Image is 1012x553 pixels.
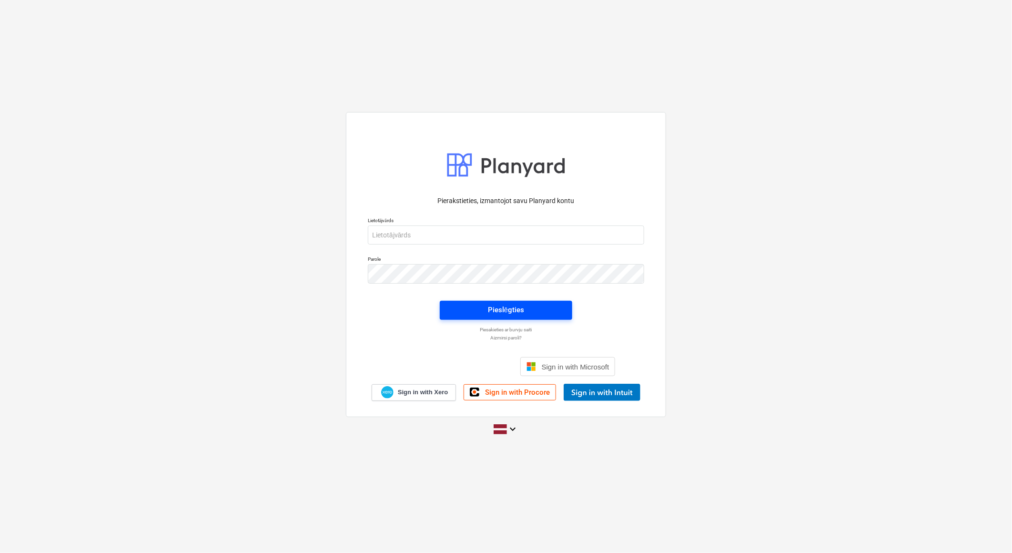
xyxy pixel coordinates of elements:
a: Piesakieties ar burvju saiti [363,327,649,333]
span: Sign in with Procore [485,388,550,397]
a: Sign in with Xero [372,384,456,401]
span: Sign in with Xero [398,388,448,397]
p: Parole [368,256,644,264]
iframe: Chat Widget [964,507,1012,553]
span: Sign in with Microsoft [542,363,609,371]
button: Pieslēgties [440,301,572,320]
a: Sign in with Procore [464,384,556,400]
img: Microsoft logo [526,362,536,371]
i: keyboard_arrow_down [507,423,518,435]
p: Lietotājvārds [368,217,644,225]
img: Xero logo [381,386,394,399]
iframe: Кнопка "Войти с аккаунтом Google" [392,356,517,377]
a: Aizmirsi paroli? [363,335,649,341]
input: Lietotājvārds [368,225,644,245]
div: Pieslēgties [488,304,524,316]
p: Pierakstieties, izmantojot savu Planyard kontu [368,196,644,206]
